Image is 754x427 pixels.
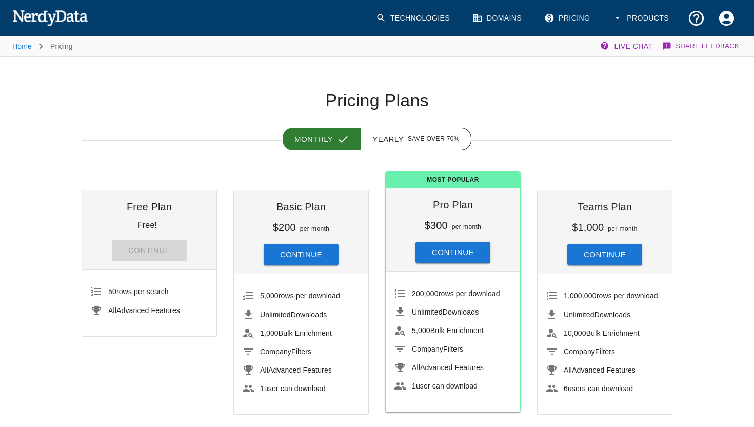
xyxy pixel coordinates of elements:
[260,292,340,300] span: rows per download
[50,41,73,51] p: Pricing
[12,36,73,56] nav: breadcrumb
[386,172,520,188] span: Most Popular
[408,134,460,144] span: Save over 70%
[681,3,711,33] button: Support and Documentation
[260,384,264,393] span: 1
[412,345,463,353] span: Filters
[564,310,630,319] span: Downloads
[370,3,458,33] a: Technologies
[412,382,416,390] span: 1
[466,3,530,33] a: Domains
[242,199,360,215] h6: Basic Plan
[572,222,604,233] h6: $1,000
[564,292,597,300] span: 1,000,000
[412,345,443,353] span: Company
[564,384,568,393] span: 6
[412,363,420,372] span: All
[598,36,657,56] button: Live Chat
[260,366,332,374] span: Advanced Features
[283,128,361,150] button: Monthly
[412,289,500,298] span: rows per download
[412,382,478,390] span: user can download
[538,3,598,33] a: Pricing
[260,384,326,393] span: user can download
[606,3,677,33] button: Products
[564,329,586,337] span: 10,000
[108,306,180,315] span: Advanced Features
[90,199,208,215] h6: Free Plan
[564,310,594,319] span: Unlimited
[564,366,636,374] span: Advanced Features
[564,366,572,374] span: All
[425,220,448,231] h6: $300
[412,308,443,316] span: Unlimited
[260,329,279,337] span: 1,000
[108,287,169,296] span: rows per search
[300,225,330,232] span: per month
[260,347,311,356] span: Filters
[661,36,742,56] button: Share Feedback
[412,326,484,335] span: Bulk Enrichment
[12,7,88,28] img: NerdyData.com
[260,310,327,319] span: Downloads
[564,347,615,356] span: Filters
[273,222,296,233] h6: $200
[608,225,638,232] span: per month
[567,244,642,265] button: Continue
[564,384,633,393] span: users can download
[260,292,279,300] span: 5,000
[412,289,439,298] span: 200,000
[412,308,479,316] span: Downloads
[361,128,471,150] button: Yearly Save over 70%
[260,347,291,356] span: Company
[137,221,157,229] p: Free!
[564,292,658,300] span: rows per download
[711,3,742,33] button: Account Settings
[412,326,430,335] span: 5,000
[412,363,484,372] span: Advanced Features
[260,329,332,337] span: Bulk Enrichment
[264,244,339,265] button: Continue
[260,310,291,319] span: Unlimited
[546,199,664,215] h6: Teams Plan
[260,366,268,374] span: All
[564,347,595,356] span: Company
[564,329,640,337] span: Bulk Enrichment
[108,306,116,315] span: All
[452,223,482,230] span: per month
[415,242,490,263] button: Continue
[394,197,512,213] h6: Pro Plan
[108,287,116,296] span: 50
[12,42,32,50] a: Home
[82,90,672,111] h1: Pricing Plans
